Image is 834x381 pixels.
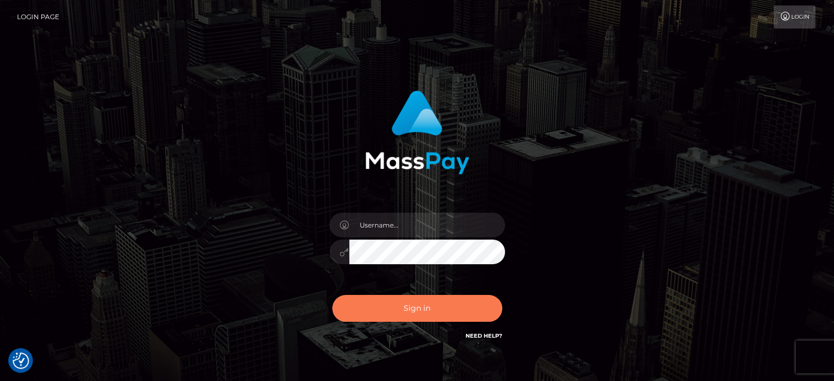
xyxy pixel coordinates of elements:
a: Login Page [17,5,59,29]
input: Username... [349,213,505,237]
img: MassPay Login [365,90,469,174]
a: Need Help? [466,332,502,339]
img: Revisit consent button [13,352,29,369]
button: Consent Preferences [13,352,29,369]
button: Sign in [332,295,502,322]
a: Login [774,5,815,29]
